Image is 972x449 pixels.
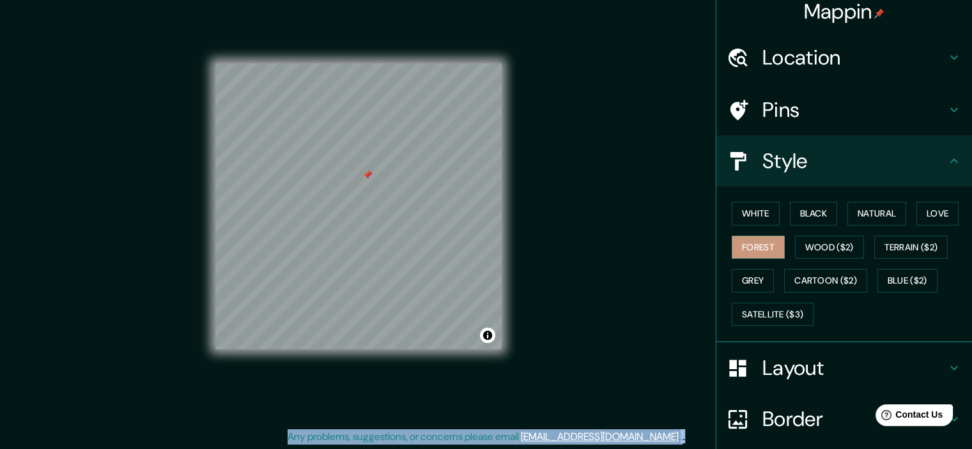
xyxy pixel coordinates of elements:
div: Pins [716,84,972,135]
button: Love [916,202,959,225]
div: Location [716,32,972,83]
h4: Pins [762,97,946,123]
button: Grey [732,269,774,293]
p: Any problems, suggestions, or concerns please email . [288,429,681,445]
button: White [732,202,780,225]
canvas: Map [215,63,502,349]
button: Cartoon ($2) [784,269,867,293]
h4: Layout [762,355,946,381]
button: Terrain ($2) [874,236,948,259]
button: Blue ($2) [877,269,937,293]
iframe: Help widget launcher [858,399,958,435]
button: Natural [847,202,906,225]
h4: Border [762,406,946,432]
button: Black [790,202,838,225]
a: [EMAIL_ADDRESS][DOMAIN_NAME] [521,430,679,443]
button: Forest [732,236,785,259]
div: . [683,429,685,445]
button: Satellite ($3) [732,303,814,326]
img: pin-icon.png [874,8,884,19]
h4: Location [762,45,946,70]
button: Toggle attribution [480,328,495,343]
div: Style [716,135,972,186]
h4: Style [762,148,946,174]
div: Layout [716,342,972,393]
button: Wood ($2) [795,236,864,259]
div: Border [716,393,972,445]
div: . [681,429,683,445]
